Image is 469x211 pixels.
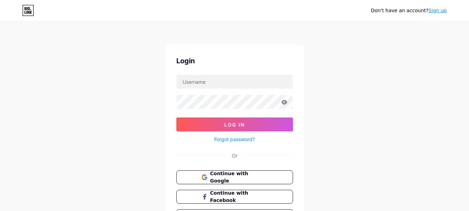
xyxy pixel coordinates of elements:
[176,170,293,184] button: Continue with Google
[177,75,293,89] input: Username
[176,190,293,204] button: Continue with Facebook
[214,136,255,143] a: Forgot password?
[210,189,267,204] span: Continue with Facebook
[176,56,293,66] div: Login
[224,122,245,128] span: Log In
[232,152,237,159] div: Or
[428,8,447,13] a: Sign up
[176,117,293,131] button: Log In
[371,7,447,14] div: Don't have an account?
[210,170,267,185] span: Continue with Google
